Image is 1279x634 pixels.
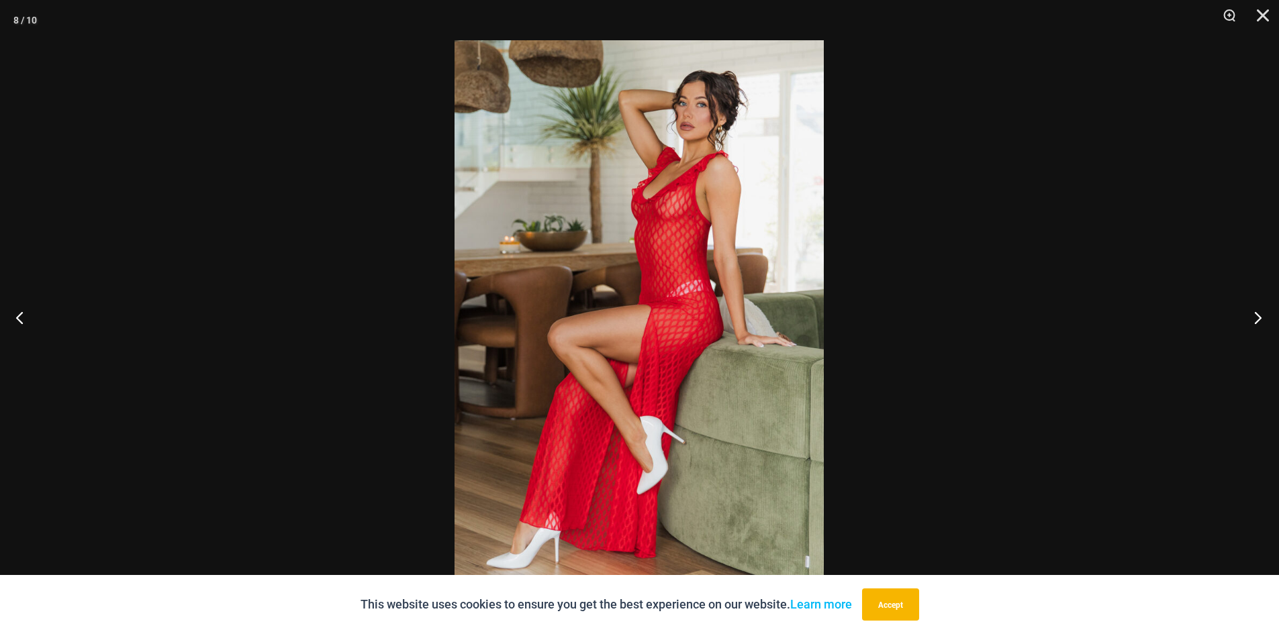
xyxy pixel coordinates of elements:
[1229,284,1279,351] button: Next
[361,594,852,615] p: This website uses cookies to ensure you get the best experience on our website.
[790,597,852,611] a: Learn more
[13,10,37,30] div: 8 / 10
[455,40,824,594] img: Sometimes Red 587 Dress 08
[862,588,919,621] button: Accept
